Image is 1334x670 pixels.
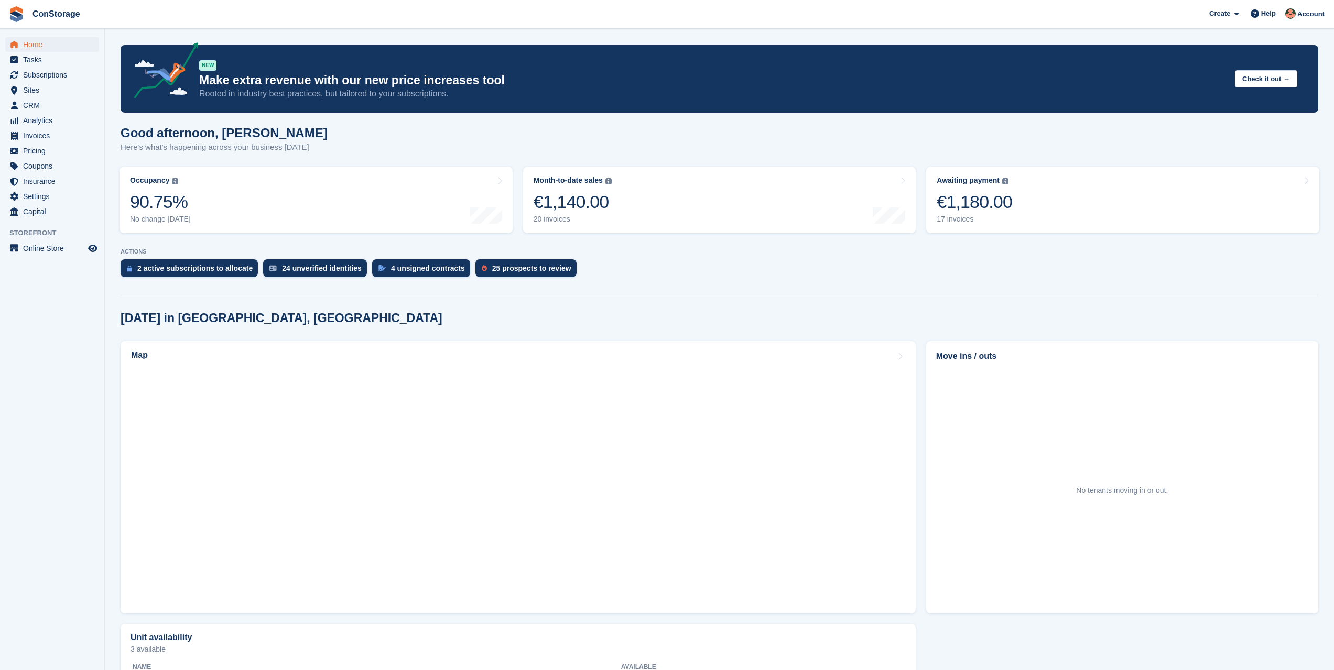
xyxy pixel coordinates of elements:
p: 3 available [131,645,906,653]
span: Settings [23,189,86,204]
a: menu [5,113,99,128]
span: Invoices [23,128,86,143]
img: Rena Aslanova [1285,8,1296,19]
span: Help [1261,8,1276,19]
a: Preview store [86,242,99,255]
a: menu [5,37,99,52]
span: Home [23,37,86,52]
span: Pricing [23,144,86,158]
img: icon-info-grey-7440780725fd019a000dd9b08b2336e03edf1995a4989e88bcd33f0948082b44.svg [1002,178,1008,184]
span: Analytics [23,113,86,128]
button: Check it out → [1235,70,1297,87]
span: Storefront [9,228,104,238]
div: No change [DATE] [130,215,191,224]
a: menu [5,241,99,256]
a: 25 prospects to review [475,259,582,282]
img: verify_identity-adf6edd0f0f0b5bbfe63781bf79b02c33cf7c696d77639b501bdc392416b5a36.svg [269,265,277,271]
a: 4 unsigned contracts [372,259,475,282]
img: prospect-51fa495bee0391a8d652442698ab0144808aea92771e9ea1ae160a38d050c398.svg [482,265,487,271]
a: 2 active subscriptions to allocate [121,259,263,282]
a: Awaiting payment €1,180.00 17 invoices [926,167,1319,233]
a: menu [5,144,99,158]
img: icon-info-grey-7440780725fd019a000dd9b08b2336e03edf1995a4989e88bcd33f0948082b44.svg [172,178,178,184]
a: menu [5,174,99,189]
p: Make extra revenue with our new price increases tool [199,73,1227,88]
div: Month-to-date sales [534,176,603,185]
a: menu [5,83,99,97]
div: €1,180.00 [937,191,1012,213]
h2: [DATE] in [GEOGRAPHIC_DATA], [GEOGRAPHIC_DATA] [121,311,442,325]
span: Insurance [23,174,86,189]
div: 24 unverified identities [282,264,362,272]
img: contract_signature_icon-13c848040528278c33f63329250d36e43548de30e8caae1d1a13099fd9432cc5.svg [378,265,386,271]
span: Create [1209,8,1230,19]
h2: Map [131,350,148,360]
span: Sites [23,83,86,97]
div: 20 invoices [534,215,612,224]
div: Occupancy [130,176,169,185]
div: 25 prospects to review [492,264,571,272]
a: Occupancy 90.75% No change [DATE] [120,167,513,233]
span: Tasks [23,52,86,67]
a: menu [5,159,99,173]
div: 17 invoices [937,215,1012,224]
p: Rooted in industry best practices, but tailored to your subscriptions. [199,88,1227,100]
div: 2 active subscriptions to allocate [137,264,253,272]
img: price-adjustments-announcement-icon-8257ccfd72463d97f412b2fc003d46551f7dbcb40ab6d574587a9cd5c0d94... [125,42,199,102]
h2: Unit availability [131,633,192,642]
a: menu [5,189,99,204]
div: Awaiting payment [937,176,1000,185]
span: Capital [23,204,86,219]
div: 4 unsigned contracts [391,264,465,272]
a: menu [5,68,99,82]
img: icon-info-grey-7440780725fd019a000dd9b08b2336e03edf1995a4989e88bcd33f0948082b44.svg [605,178,612,184]
a: Map [121,341,916,613]
a: menu [5,128,99,143]
div: €1,140.00 [534,191,612,213]
span: Subscriptions [23,68,86,82]
p: ACTIONS [121,248,1318,255]
img: active_subscription_to_allocate_icon-d502201f5373d7db506a760aba3b589e785aa758c864c3986d89f69b8ff3... [127,265,132,272]
p: Here's what's happening across your business [DATE] [121,141,328,153]
a: 24 unverified identities [263,259,372,282]
span: Account [1297,9,1325,19]
span: CRM [23,98,86,113]
h1: Good afternoon, [PERSON_NAME] [121,126,328,140]
span: Coupons [23,159,86,173]
a: Month-to-date sales €1,140.00 20 invoices [523,167,916,233]
img: stora-icon-8386f47178a22dfd0bd8f6a31ec36ba5ce8667c1dd55bd0f319d3a0aa187defe.svg [8,6,24,22]
div: No tenants moving in or out. [1076,485,1168,496]
h2: Move ins / outs [936,350,1308,363]
div: 90.75% [130,191,191,213]
a: menu [5,52,99,67]
div: NEW [199,60,216,71]
a: menu [5,98,99,113]
a: menu [5,204,99,219]
a: ConStorage [28,5,84,23]
span: Online Store [23,241,86,256]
